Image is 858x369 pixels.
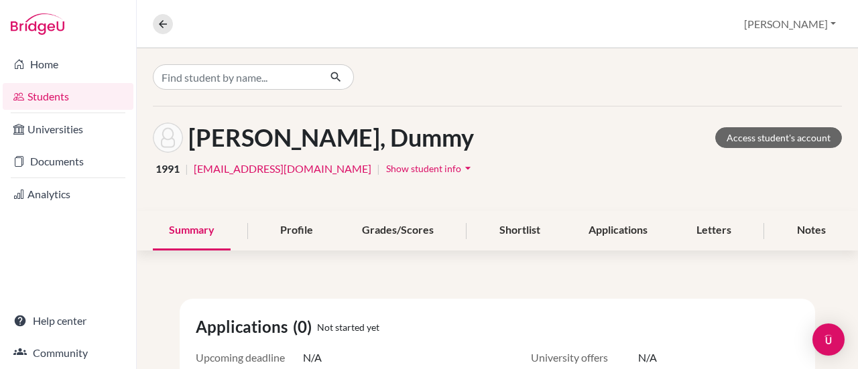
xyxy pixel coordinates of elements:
[3,116,133,143] a: Universities
[194,161,371,177] a: [EMAIL_ADDRESS][DOMAIN_NAME]
[3,340,133,366] a: Community
[346,211,450,250] div: Grades/Scores
[153,64,319,90] input: Find student by name...
[638,350,657,366] span: N/A
[196,350,303,366] span: Upcoming deadline
[3,148,133,175] a: Documents
[680,211,747,250] div: Letters
[153,211,231,250] div: Summary
[572,211,664,250] div: Applications
[153,123,183,153] img: Dummy Gary's avatar
[715,127,842,148] a: Access student's account
[264,211,329,250] div: Profile
[531,350,638,366] span: University offers
[812,323,845,356] div: Open Intercom Messenger
[188,123,474,152] h1: [PERSON_NAME], Dummy
[185,161,188,177] span: |
[386,163,461,174] span: Show student info
[738,11,842,37] button: [PERSON_NAME]
[483,211,556,250] div: Shortlist
[3,83,133,110] a: Students
[3,307,133,334] a: Help center
[461,161,475,175] i: arrow_drop_down
[11,13,64,35] img: Bridge-U
[317,320,379,334] span: Not started yet
[3,181,133,208] a: Analytics
[3,51,133,78] a: Home
[156,161,180,177] span: 1991
[293,315,317,339] span: (0)
[377,161,380,177] span: |
[385,158,475,179] button: Show student infoarrow_drop_down
[196,315,293,339] span: Applications
[303,350,322,366] span: N/A
[781,211,842,250] div: Notes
